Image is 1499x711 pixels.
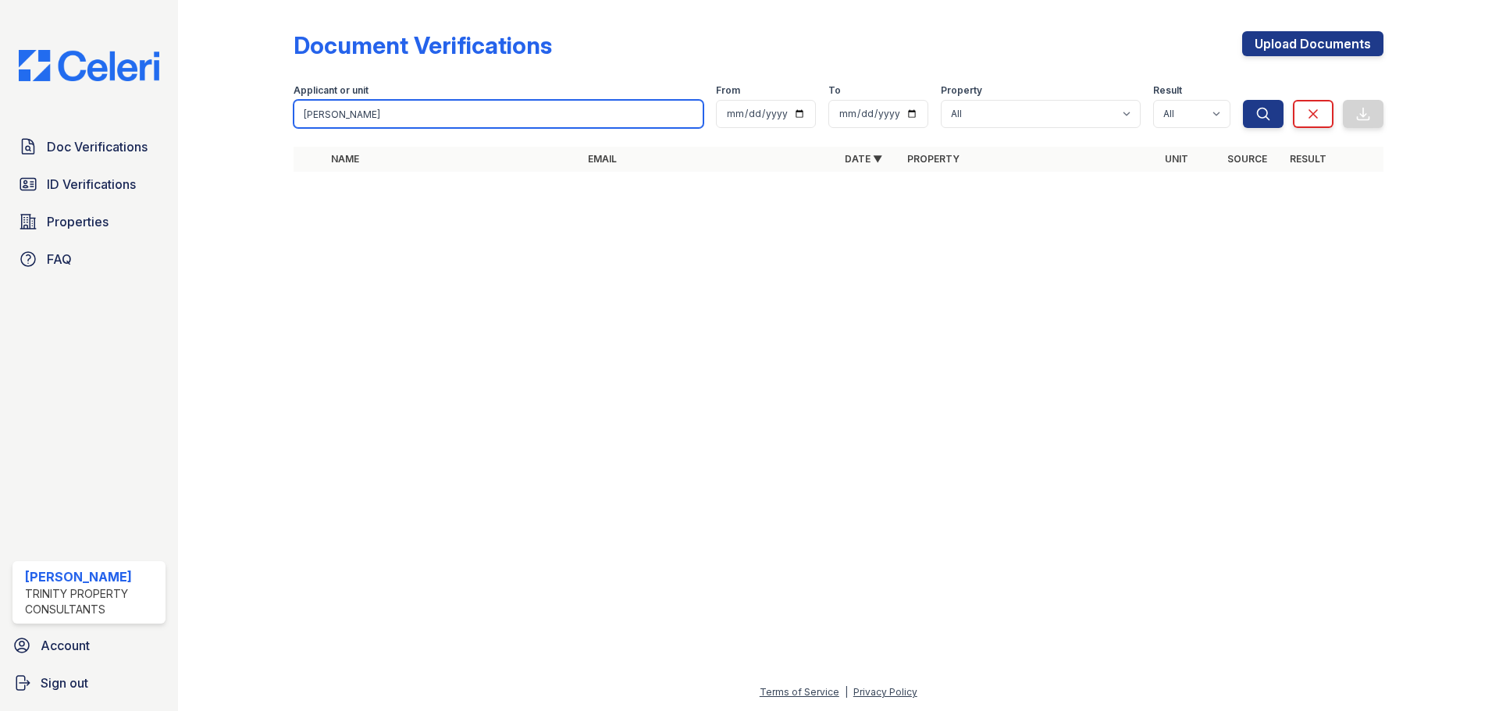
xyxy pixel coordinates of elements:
[760,686,839,698] a: Terms of Service
[845,153,882,165] a: Date ▼
[47,175,136,194] span: ID Verifications
[941,84,982,97] label: Property
[25,586,159,617] div: Trinity Property Consultants
[716,84,740,97] label: From
[47,212,109,231] span: Properties
[47,250,72,268] span: FAQ
[294,31,552,59] div: Document Verifications
[41,674,88,692] span: Sign out
[12,169,166,200] a: ID Verifications
[1290,153,1326,165] a: Result
[12,206,166,237] a: Properties
[41,636,90,655] span: Account
[1242,31,1383,56] a: Upload Documents
[12,131,166,162] a: Doc Verifications
[47,137,148,156] span: Doc Verifications
[1227,153,1267,165] a: Source
[6,630,172,661] a: Account
[588,153,617,165] a: Email
[6,50,172,81] img: CE_Logo_Blue-a8612792a0a2168367f1c8372b55b34899dd931a85d93a1a3d3e32e68fde9ad4.png
[1153,84,1182,97] label: Result
[907,153,960,165] a: Property
[12,244,166,275] a: FAQ
[294,100,703,128] input: Search by name, email, or unit number
[331,153,359,165] a: Name
[853,686,917,698] a: Privacy Policy
[828,84,841,97] label: To
[1165,153,1188,165] a: Unit
[6,667,172,699] a: Sign out
[25,567,159,586] div: [PERSON_NAME]
[845,686,848,698] div: |
[294,84,369,97] label: Applicant or unit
